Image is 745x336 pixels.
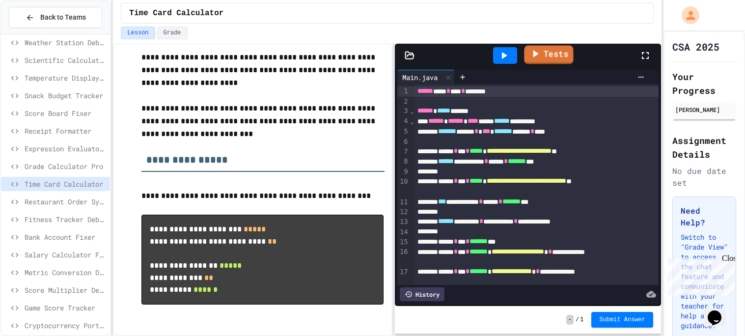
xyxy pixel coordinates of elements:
[129,7,223,19] span: Time Card Calculator
[580,316,583,324] span: 1
[397,237,410,248] div: 15
[4,4,68,62] div: Chat with us now!Close
[397,197,410,208] div: 11
[9,7,102,28] button: Back to Teams
[25,161,106,171] span: Grade Calculator Pro
[397,167,410,177] div: 9
[397,127,410,137] div: 5
[681,205,728,228] h3: Need Help?
[40,12,86,23] span: Back to Teams
[672,70,736,97] h2: Your Progress
[524,46,573,64] a: Tests
[681,232,728,331] p: Switch to "Grade View" to access the chat feature and communicate with your teacher for help and ...
[25,37,106,48] span: Weather Station Debugger
[400,287,444,301] div: History
[25,214,106,224] span: Fitness Tracker Debugger
[397,72,442,83] div: Main.java
[25,232,106,242] span: Bank Account Fixer
[397,207,410,217] div: 12
[25,143,106,154] span: Expression Evaluator Fix
[672,134,736,161] h2: Assignment Details
[397,137,410,147] div: 6
[591,312,653,328] button: Submit Answer
[25,55,106,65] span: Scientific Calculator
[25,285,106,295] span: Score Multiplier Debug
[410,107,414,115] span: Fold line
[397,227,410,237] div: 14
[675,105,733,114] div: [PERSON_NAME]
[397,70,455,84] div: Main.java
[671,4,702,27] div: My Account
[25,126,106,136] span: Receipt Formatter
[397,86,410,97] div: 1
[25,108,106,118] span: Score Board Fixer
[25,320,106,331] span: Cryptocurrency Portfolio Debugger
[25,73,106,83] span: Temperature Display Fix
[704,297,735,326] iframe: chat widget
[672,40,719,54] h1: CSA 2025
[397,97,410,107] div: 2
[25,250,106,260] span: Salary Calculator Fixer
[25,90,106,101] span: Snack Budget Tracker
[121,27,155,39] button: Lesson
[397,247,410,267] div: 16
[397,217,410,227] div: 13
[397,177,410,197] div: 10
[25,179,106,189] span: Time Card Calculator
[397,267,410,287] div: 17
[25,196,106,207] span: Restaurant Order System
[672,165,736,189] div: No due date set
[410,117,414,125] span: Fold line
[599,316,645,324] span: Submit Answer
[25,267,106,278] span: Metric Conversion Debugger
[397,157,410,167] div: 8
[566,315,574,325] span: -
[397,116,410,127] div: 4
[157,27,188,39] button: Grade
[25,303,106,313] span: Game Score Tracker
[663,254,735,296] iframe: chat widget
[576,316,579,324] span: /
[397,106,410,116] div: 3
[397,147,410,157] div: 7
